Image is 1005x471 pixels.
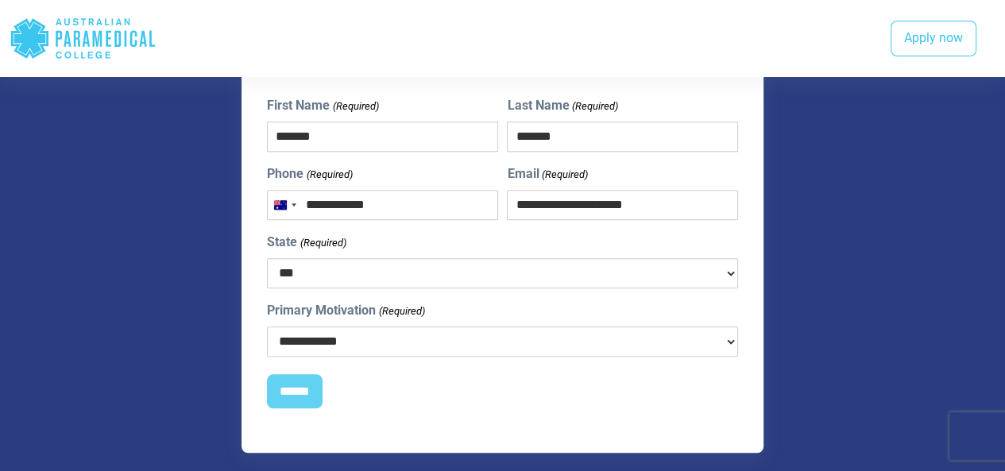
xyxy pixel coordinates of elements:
[507,96,617,115] label: Last Name
[267,301,424,320] label: Primary Motivation
[267,96,378,115] label: First Name
[268,191,301,219] button: Selected country
[10,13,157,64] div: Australian Paramedical College
[267,233,346,252] label: State
[331,98,379,114] span: (Required)
[570,98,618,114] span: (Required)
[305,167,353,183] span: (Required)
[267,164,352,183] label: Phone
[299,235,346,251] span: (Required)
[377,303,425,319] span: (Required)
[507,164,587,183] label: Email
[891,21,976,57] a: Apply now
[540,167,588,183] span: (Required)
